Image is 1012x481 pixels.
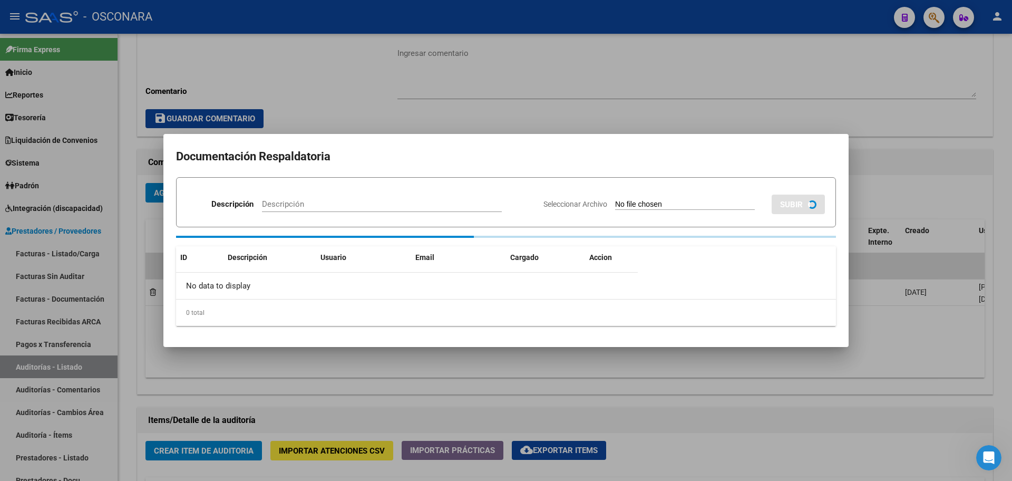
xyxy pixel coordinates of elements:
h1: Fin [51,4,64,12]
div: 0 total [176,300,836,326]
button: Enviar un mensaje… [181,341,198,358]
datatable-header-cell: Accion [585,246,638,269]
div: De nada, ¡Que tenga un lindo dia! [8,314,151,337]
datatable-header-cell: Usuario [316,246,411,269]
div: Soporte dice… [8,145,202,189]
div: Muchas gracias!! [122,282,202,305]
button: Adjuntar un archivo [16,345,25,354]
div: Cerrar [185,6,204,25]
span: Descripción [228,253,267,262]
span: Accion [589,253,612,262]
div: Fin dice… [8,57,202,120]
a: [URL][DOMAIN_NAME] [17,196,99,204]
iframe: Intercom live chat [976,445,1001,470]
p: El equipo también puede ayudar [51,12,162,28]
textarea: Escribe un mensaje... [9,323,202,341]
datatable-header-cell: Email [411,246,506,269]
datatable-header-cell: Cargado [506,246,585,269]
b: Soporte [61,123,89,131]
datatable-header-cell: ID [176,246,223,269]
span: Email [415,253,434,262]
datatable-header-cell: Descripción [223,246,316,269]
button: Inicio [165,6,185,26]
button: go back [7,6,27,26]
div: Soporte dice… [8,189,202,282]
div: Buenos dias, Muchas gracias por comunicarse con el soporte técnico de la plataforma. [17,151,164,182]
div: Soporte dice… [8,120,202,145]
div: No data to display [176,273,638,299]
button: Start recording [67,345,75,354]
span: ID [180,253,187,262]
span: Cargado [510,253,539,262]
div: joined the conversation [61,122,164,132]
img: Profile image for Fin [30,8,47,25]
h2: Documentación Respaldatoria [176,147,836,167]
div: [URL][DOMAIN_NAME]desde esta sección ud tendrá todas las DDJJ, si aplica el filtro de "descartada... [8,189,173,274]
div: Profile image for Soporte [47,122,57,132]
div: Buenos dias, Muchas gracias por comunicarse con el soporte técnico de la plataforma. [8,145,173,188]
button: Selector de gif [50,345,59,354]
div: [PERSON_NAME] ¡Gracias por tu paciencia! Estamos revisando tu mensaje y te responderemos en unos ... [8,57,173,111]
div: Iara dice… [8,282,202,314]
span: Usuario [320,253,346,262]
div: De nada, ¡Que tenga un lindo dia! [17,320,143,331]
span: SUBIR [780,200,803,209]
button: Selector de emoji [33,345,42,354]
div: desde esta sección ud tendrá todas las DDJJ, si aplica el filtro de "descartadas: SI" podrá visua... [17,195,164,267]
div: Muchas gracias!! [131,288,194,299]
div: Soporte dice… [8,314,202,360]
p: Descripción [211,198,254,210]
span: Seleccionar Archivo [543,200,607,208]
div: [PERSON_NAME] ¡Gracias por tu paciencia! Estamos revisando tu mensaje y te responderemos en unos ... [17,64,164,105]
button: SUBIR [772,195,825,214]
